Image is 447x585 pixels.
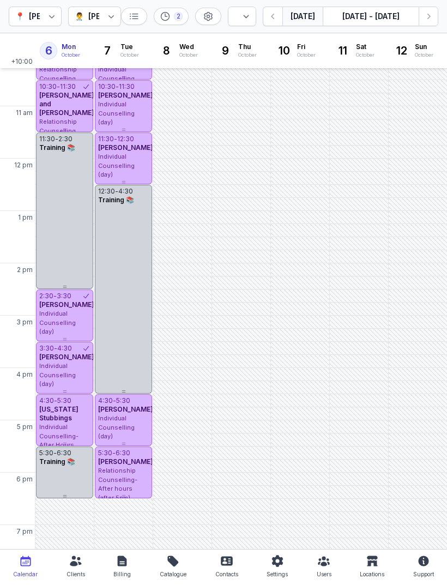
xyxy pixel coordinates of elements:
div: 11 [334,42,352,59]
span: Mon [62,43,80,51]
div: 11:30 [60,82,76,91]
div: October [356,51,374,59]
span: [US_STATE] Stubbings [39,405,78,422]
div: - [54,396,57,405]
div: Clients [67,568,85,581]
span: Individual Counselling (day) [98,100,135,126]
div: - [55,135,58,143]
span: +10:00 [11,57,35,68]
div: 2:30 [58,135,73,143]
div: - [54,344,57,353]
div: - [116,82,119,91]
div: 6:30 [57,449,71,457]
div: Calendar [13,568,38,581]
div: 5:30 [98,449,112,457]
span: Tue [120,43,139,51]
div: 11:30 [39,135,55,143]
span: Relationship Counselling- After hours (after 5pm) [98,467,137,502]
div: 10:30 [39,82,57,91]
span: Training 📚 [98,196,134,204]
span: 4 pm [16,370,33,379]
div: [PERSON_NAME] Counselling [29,10,141,23]
span: [PERSON_NAME] [98,91,153,99]
span: 2 pm [17,266,33,274]
span: [PERSON_NAME] and [PERSON_NAME] [39,91,94,117]
div: 📍 [15,10,25,23]
div: - [115,187,118,196]
span: [PERSON_NAME] [39,300,94,309]
button: [DATE] [282,7,323,26]
div: Settings [267,568,288,581]
span: Training 📚 [39,143,75,152]
div: Contacts [215,568,238,581]
div: - [113,396,116,405]
div: 3:30 [39,344,54,353]
div: Support [413,568,434,581]
div: 2:30 [39,292,53,300]
div: 11:30 [119,82,135,91]
span: Relationship Counselling (day) [39,118,77,143]
span: Sat [356,43,374,51]
span: [PERSON_NAME] [98,405,153,413]
div: - [112,449,116,457]
div: 3:30 [57,292,71,300]
span: Individual Counselling (day) [98,414,135,440]
div: Billing [113,568,131,581]
div: October [62,51,80,59]
div: 7 [99,42,116,59]
div: 5:30 [57,396,71,405]
span: [PERSON_NAME] [98,457,153,466]
div: - [53,292,57,300]
span: Individual Counselling (day) [39,310,76,335]
div: October [415,51,433,59]
div: Users [317,568,331,581]
div: 10 [275,42,293,59]
button: [DATE] - [DATE] [323,7,419,26]
div: 12:30 [117,135,134,143]
div: October [179,51,198,59]
span: Individual Counselling- After Hours (after 5pm) [39,423,78,458]
div: 6:30 [116,449,130,457]
div: 4:30 [39,396,54,405]
div: October [238,51,257,59]
span: 12 pm [14,161,33,170]
div: 12:30 [98,187,115,196]
span: Wed [179,43,198,51]
div: 4:30 [118,187,133,196]
span: Individual Counselling (day) [39,362,76,388]
span: [PERSON_NAME] [98,143,153,152]
div: 👨‍⚕️ [75,10,84,23]
span: Training 📚 [39,457,75,466]
span: 5 pm [17,423,33,431]
span: Individual Counselling (day) [98,153,135,178]
div: - [114,135,117,143]
span: Thu [238,43,257,51]
div: 5:30 [116,396,130,405]
span: 7 pm [16,527,33,536]
span: Fri [297,43,316,51]
span: 1 pm [18,213,33,222]
div: Catalogue [160,568,186,581]
div: [PERSON_NAME] [88,10,152,23]
div: 12 [393,42,410,59]
span: [PERSON_NAME] [39,353,94,361]
span: 3 pm [16,318,33,327]
div: - [57,82,60,91]
div: 4:30 [57,344,72,353]
div: 10:30 [98,82,116,91]
div: 5:30 [39,449,53,457]
div: October [297,51,316,59]
span: 11 am [16,108,33,117]
div: 11:30 [98,135,114,143]
div: Locations [360,568,384,581]
div: 9 [216,42,234,59]
div: 6 [40,42,57,59]
div: 8 [158,42,175,59]
div: 4:30 [98,396,113,405]
div: 2 [174,12,183,21]
div: October [120,51,139,59]
div: - [53,449,57,457]
span: 6 pm [16,475,33,484]
span: Sun [415,43,433,51]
